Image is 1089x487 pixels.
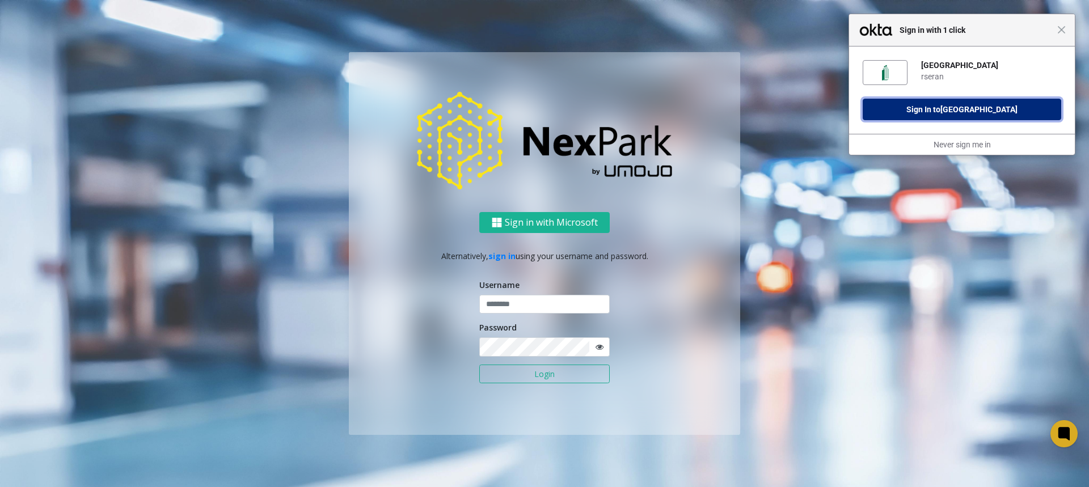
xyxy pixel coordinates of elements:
img: fs08wpbtcgAJnewkR4x7 [876,63,894,82]
label: Username [479,279,520,291]
button: Login [479,365,610,384]
span: Sign in with 1 click [894,23,1057,37]
label: Password [479,321,517,333]
span: [GEOGRAPHIC_DATA] [940,105,1018,114]
p: Alternatively, using your username and password. [360,250,729,262]
button: Sign In to[GEOGRAPHIC_DATA] [863,99,1061,120]
a: sign in [488,251,516,261]
span: Close [1057,26,1066,34]
div: rseran [921,71,1061,82]
button: Sign in with Microsoft [479,212,610,233]
a: Never sign me in [934,140,991,149]
div: [GEOGRAPHIC_DATA] [921,60,1061,70]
